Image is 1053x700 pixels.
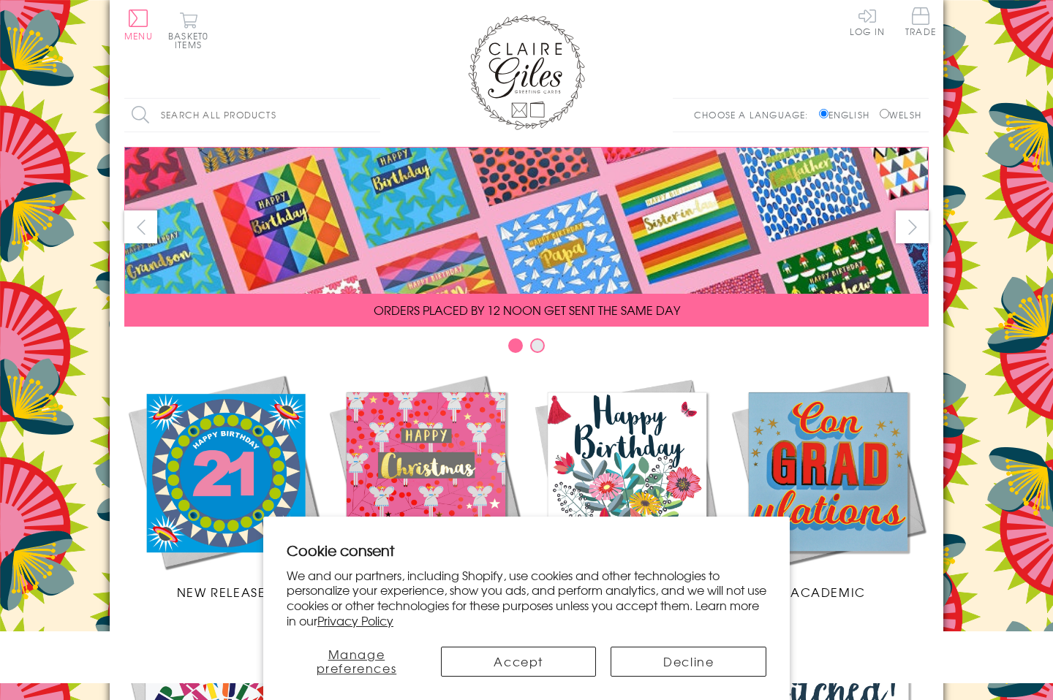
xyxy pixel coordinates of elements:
[441,647,597,677] button: Accept
[905,7,936,36] span: Trade
[168,12,208,49] button: Basket0 items
[287,540,766,560] h2: Cookie consent
[530,338,545,353] button: Carousel Page 2
[880,108,921,121] label: Welsh
[508,338,523,353] button: Carousel Page 1 (Current Slide)
[905,7,936,39] a: Trade
[124,210,157,243] button: prev
[317,612,393,629] a: Privacy Policy
[374,301,680,319] span: ORDERS PLACED BY 12 NOON GET SENT THE SAME DAY
[325,371,526,601] a: Christmas
[850,7,885,36] a: Log In
[124,371,325,601] a: New Releases
[896,210,929,243] button: next
[177,583,273,601] span: New Releases
[728,371,929,601] a: Academic
[819,108,877,121] label: English
[790,583,866,601] span: Academic
[819,109,829,118] input: English
[124,338,929,360] div: Carousel Pagination
[124,99,380,132] input: Search all products
[124,29,153,42] span: Menu
[526,371,728,601] a: Birthdays
[468,15,585,130] img: Claire Giles Greetings Cards
[287,568,766,628] p: We and our partners, including Shopify, use cookies and other technologies to personalize your ex...
[124,9,153,40] button: Menu
[175,29,208,51] span: 0 items
[287,647,426,677] button: Manage preferences
[611,647,766,677] button: Decline
[366,99,380,132] input: Search
[317,645,397,677] span: Manage preferences
[880,109,889,118] input: Welsh
[694,108,816,121] p: Choose a language:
